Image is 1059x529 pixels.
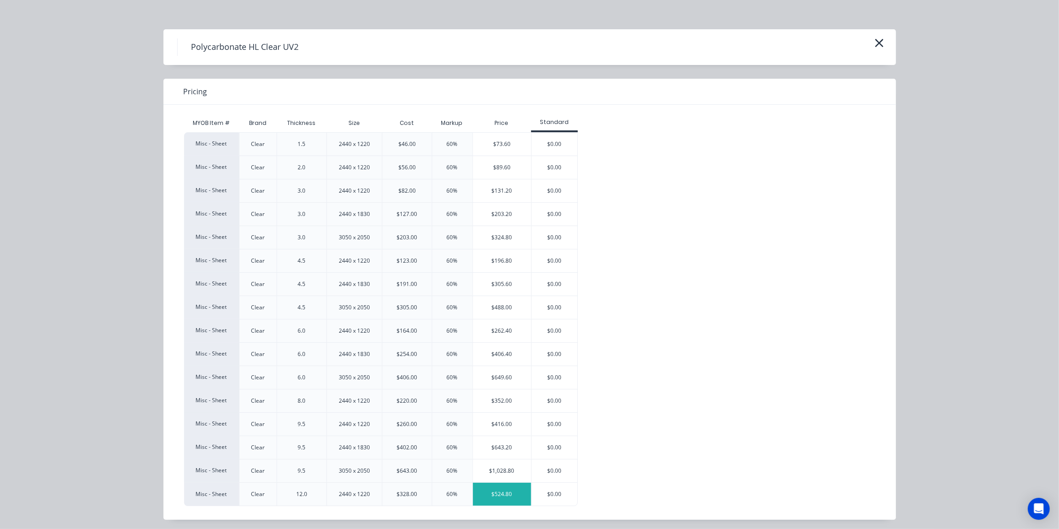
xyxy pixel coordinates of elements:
div: $488.00 [473,296,531,319]
div: 2440 x 1220 [339,257,370,265]
div: Clear [251,420,265,428]
div: Clear [251,280,265,288]
div: $1,028.80 [473,459,531,482]
div: Clear [251,187,265,195]
div: $127.00 [396,210,417,218]
div: Clear [251,327,265,335]
div: 4.5 [298,280,305,288]
div: $0.00 [532,436,577,459]
div: 2440 x 1220 [339,187,370,195]
h4: Polycarbonate HL Clear UV2 [177,38,313,56]
div: Misc - Sheet [184,482,239,506]
div: 3050 x 2050 [339,373,370,382]
div: $0.00 [532,483,577,506]
div: Misc - Sheet [184,366,239,389]
div: Clear [251,257,265,265]
div: 60% [447,140,458,148]
div: Misc - Sheet [184,202,239,226]
div: $352.00 [473,389,531,412]
div: Misc - Sheet [184,272,239,296]
div: Clear [251,140,265,148]
div: 60% [447,257,458,265]
div: $406.40 [473,343,531,366]
div: 6.0 [298,373,305,382]
div: 9.5 [298,420,305,428]
div: 60% [447,210,458,218]
div: 9.5 [298,443,305,452]
div: Misc - Sheet [184,389,239,412]
div: 60% [447,373,458,382]
div: 2440 x 1220 [339,397,370,405]
div: $0.00 [532,179,577,202]
div: Misc - Sheet [184,436,239,459]
div: Markup [432,114,472,132]
div: 2440 x 1830 [339,350,370,358]
div: Thickness [280,112,323,135]
div: Misc - Sheet [184,319,239,342]
div: $0.00 [532,203,577,226]
div: Misc - Sheet [184,342,239,366]
div: 60% [447,350,458,358]
div: $0.00 [532,296,577,319]
div: $203.20 [473,203,531,226]
div: Clear [251,163,265,172]
div: 2440 x 1830 [339,280,370,288]
div: Clear [251,303,265,312]
div: $406.00 [396,373,417,382]
div: 2440 x 1830 [339,210,370,218]
div: Open Intercom Messenger [1028,498,1050,520]
div: $305.60 [473,273,531,296]
div: 6.0 [298,350,305,358]
div: Brand [242,112,274,135]
div: 9.5 [298,467,305,475]
div: Standard [531,118,578,126]
div: 3.0 [298,233,305,242]
div: 60% [447,163,458,172]
div: 8.0 [298,397,305,405]
div: Misc - Sheet [184,179,239,202]
div: Clear [251,233,265,242]
div: 60% [447,467,458,475]
div: $524.80 [473,483,531,506]
div: $260.00 [396,420,417,428]
div: $0.00 [532,133,577,156]
div: Misc - Sheet [184,156,239,179]
div: Clear [251,373,265,382]
div: Clear [251,350,265,358]
div: $220.00 [396,397,417,405]
div: 3050 x 2050 [339,233,370,242]
div: 60% [447,490,458,498]
div: 60% [447,303,458,312]
div: Price [472,114,531,132]
div: $0.00 [532,319,577,342]
div: Size [341,112,367,135]
div: 2440 x 1220 [339,140,370,148]
div: 3050 x 2050 [339,467,370,475]
div: 2440 x 1220 [339,163,370,172]
div: $0.00 [532,226,577,249]
div: Misc - Sheet [184,412,239,436]
div: 6.0 [298,327,305,335]
div: $123.00 [396,257,417,265]
div: $56.00 [398,163,416,172]
div: $89.60 [473,156,531,179]
div: 2440 x 1220 [339,327,370,335]
div: $305.00 [396,303,417,312]
div: $262.40 [473,319,531,342]
div: $0.00 [532,366,577,389]
div: $196.80 [473,249,531,272]
div: $203.00 [396,233,417,242]
div: Misc - Sheet [184,249,239,272]
div: Clear [251,467,265,475]
div: 1.5 [298,140,305,148]
div: 60% [447,397,458,405]
div: $0.00 [532,413,577,436]
div: Misc - Sheet [184,226,239,249]
div: 60% [447,233,458,242]
div: Cost [382,114,432,132]
div: $328.00 [396,490,417,498]
div: Clear [251,490,265,498]
div: $131.20 [473,179,531,202]
div: $0.00 [532,249,577,272]
div: 3.0 [298,210,305,218]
